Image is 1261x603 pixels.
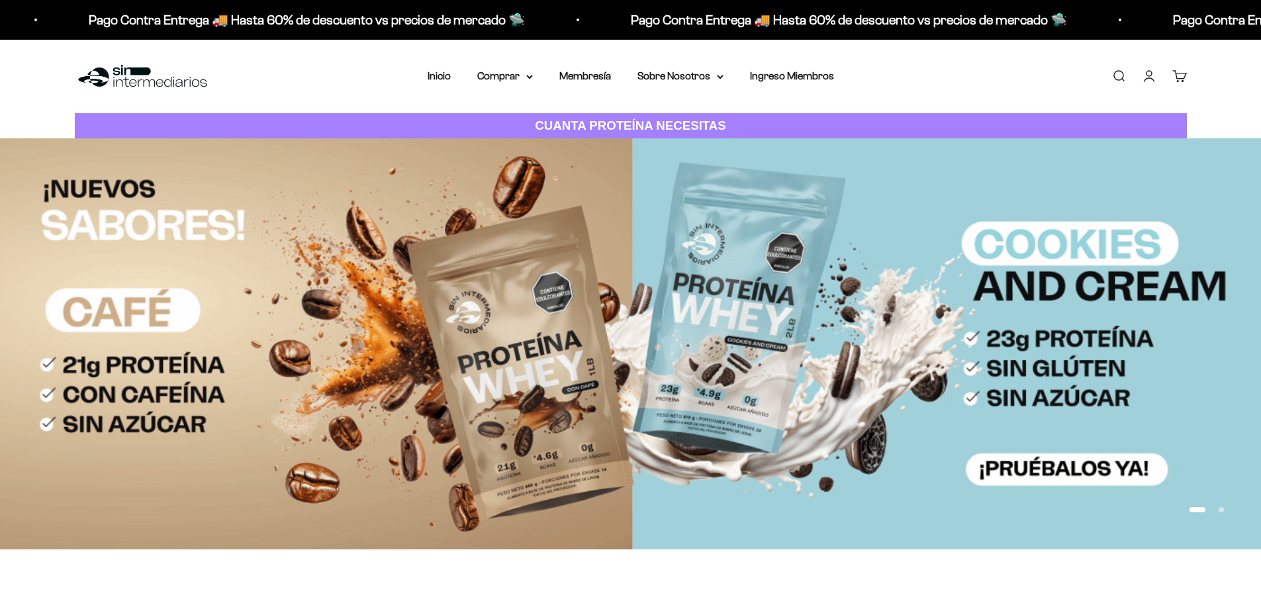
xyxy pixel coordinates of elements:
a: CUANTA PROTEÍNA NECESITAS [75,113,1187,139]
summary: Comprar [477,68,533,85]
a: Ingreso Miembros [750,70,834,81]
a: Inicio [428,70,451,81]
p: Pago Contra Entrega 🚚 Hasta 60% de descuento vs precios de mercado 🛸 [630,9,1066,30]
p: Pago Contra Entrega 🚚 Hasta 60% de descuento vs precios de mercado 🛸 [87,9,524,30]
strong: CUANTA PROTEÍNA NECESITAS [535,118,726,132]
summary: Sobre Nosotros [637,68,724,85]
a: Membresía [559,70,611,81]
